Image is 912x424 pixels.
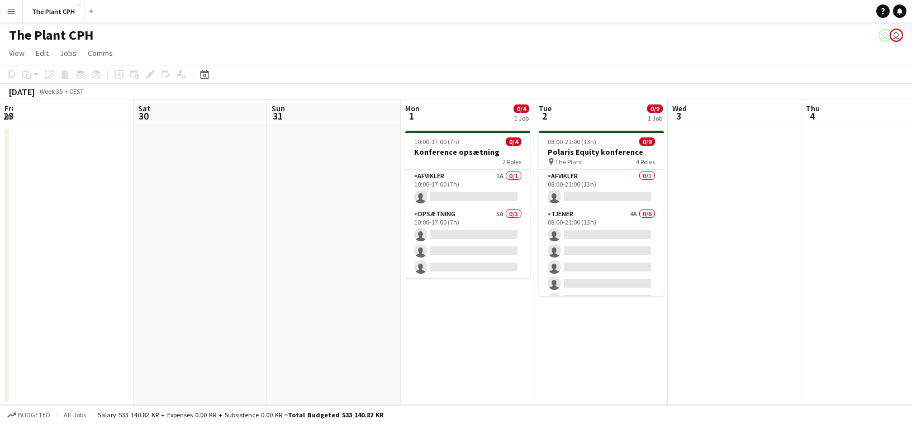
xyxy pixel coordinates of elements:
[23,1,84,22] button: The Plant CPH
[9,86,35,97] div: [DATE]
[288,411,383,419] span: Total Budgeted 533 140.82 KR
[502,158,521,166] span: 2 Roles
[539,208,664,327] app-card-role: Tjener4A0/608:00-21:00 (13h)
[138,103,150,113] span: Sat
[4,46,29,60] a: View
[806,103,820,113] span: Thu
[506,137,521,146] span: 0/4
[539,147,664,157] h3: Polaris Equity konference
[83,46,117,60] a: Comms
[405,147,530,157] h3: Konference opsætning
[4,103,13,113] span: Fri
[539,131,664,296] app-job-card: 08:00-21:00 (13h)0/9Polaris Equity konference The Plant4 RolesAfvikler0/108:00-21:00 (13h) Tjener...
[671,109,687,122] span: 3
[136,109,150,122] span: 30
[98,411,383,419] div: Salary 533 140.82 KR + Expenses 0.00 KR + Subsistence 0.00 KR =
[36,48,49,58] span: Edit
[60,48,77,58] span: Jobs
[272,103,285,113] span: Sun
[639,137,655,146] span: 0/9
[270,109,285,122] span: 31
[3,109,13,122] span: 29
[88,48,113,58] span: Comms
[37,87,65,96] span: Week 35
[548,137,596,146] span: 08:00-21:00 (13h)
[18,411,50,419] span: Budgeted
[69,87,84,96] div: CEST
[555,158,582,166] span: The Plant
[9,27,93,44] h1: The Plant CPH
[414,137,459,146] span: 10:00-17:00 (7h)
[636,158,655,166] span: 4 Roles
[890,28,903,42] app-user-avatar: Magnus Pedersen
[31,46,53,60] a: Edit
[405,208,530,278] app-card-role: Opsætning5A0/310:00-17:00 (7h)
[537,109,552,122] span: 2
[61,411,88,419] span: All jobs
[647,104,663,113] span: 0/9
[514,104,529,113] span: 0/4
[878,28,892,42] app-user-avatar: Magnus Pedersen
[804,109,820,122] span: 4
[55,46,81,60] a: Jobs
[405,103,420,113] span: Mon
[403,109,420,122] span: 1
[405,131,530,278] app-job-card: 10:00-17:00 (7h)0/4Konference opsætning2 RolesAfvikler1A0/110:00-17:00 (7h) Opsætning5A0/310:00-1...
[539,103,552,113] span: Tue
[648,114,662,122] div: 1 Job
[514,114,529,122] div: 1 Job
[539,170,664,208] app-card-role: Afvikler0/108:00-21:00 (13h)
[9,48,25,58] span: View
[672,103,687,113] span: Wed
[6,409,52,421] button: Budgeted
[405,170,530,208] app-card-role: Afvikler1A0/110:00-17:00 (7h)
